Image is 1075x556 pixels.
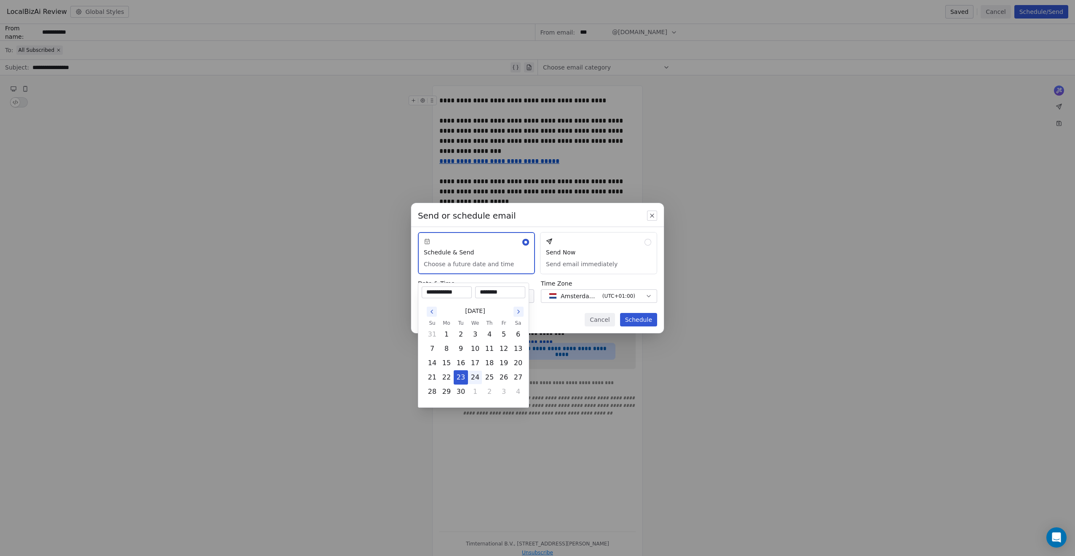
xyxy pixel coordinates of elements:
[497,356,511,370] button: Friday, September 19th, 2025
[468,319,482,327] th: Wednesday
[513,307,524,317] button: Go to the Next Month
[497,328,511,341] button: Friday, September 5th, 2025
[497,342,511,356] button: Friday, September 12th, 2025
[425,342,439,356] button: Sunday, September 7th, 2025
[482,319,497,327] th: Thursday
[497,319,511,327] th: Friday
[468,356,482,370] button: Wednesday, September 17th, 2025
[425,328,439,341] button: Sunday, August 31st, 2025
[425,371,439,384] button: Sunday, September 21st, 2025
[454,319,468,327] th: Tuesday
[497,371,511,384] button: Friday, September 26th, 2025
[468,371,482,384] button: Wednesday, September 24th, 2025
[454,385,468,398] button: Tuesday, September 30th, 2025
[439,319,454,327] th: Monday
[440,385,453,398] button: Monday, September 29th, 2025
[425,385,439,398] button: Sunday, September 28th, 2025
[483,328,496,341] button: Thursday, September 4th, 2025
[454,342,468,356] button: Tuesday, September 9th, 2025
[511,328,525,341] button: Saturday, September 6th, 2025
[511,319,525,327] th: Saturday
[511,342,525,356] button: Saturday, September 13th, 2025
[454,328,468,341] button: Tuesday, September 2nd, 2025
[440,371,453,384] button: Monday, September 22nd, 2025
[511,385,525,398] button: Saturday, October 4th, 2025
[427,307,437,317] button: Go to the Previous Month
[468,342,482,356] button: Wednesday, September 10th, 2025
[440,342,453,356] button: Monday, September 8th, 2025
[454,356,468,370] button: Tuesday, September 16th, 2025
[483,356,496,370] button: Thursday, September 18th, 2025
[497,385,511,398] button: Friday, October 3rd, 2025
[483,371,496,384] button: Thursday, September 25th, 2025
[440,328,453,341] button: Monday, September 1st, 2025
[483,342,496,356] button: Thursday, September 11th, 2025
[468,328,482,341] button: Wednesday, September 3rd, 2025
[425,319,525,399] table: September 2025
[511,371,525,384] button: Saturday, September 27th, 2025
[468,385,482,398] button: Wednesday, October 1st, 2025
[425,319,439,327] th: Sunday
[454,371,468,384] button: Today, Tuesday, September 23rd, 2025, selected
[511,356,525,370] button: Saturday, September 20th, 2025
[425,356,439,370] button: Sunday, September 14th, 2025
[465,307,485,315] span: [DATE]
[483,385,496,398] button: Thursday, October 2nd, 2025
[440,356,453,370] button: Monday, September 15th, 2025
